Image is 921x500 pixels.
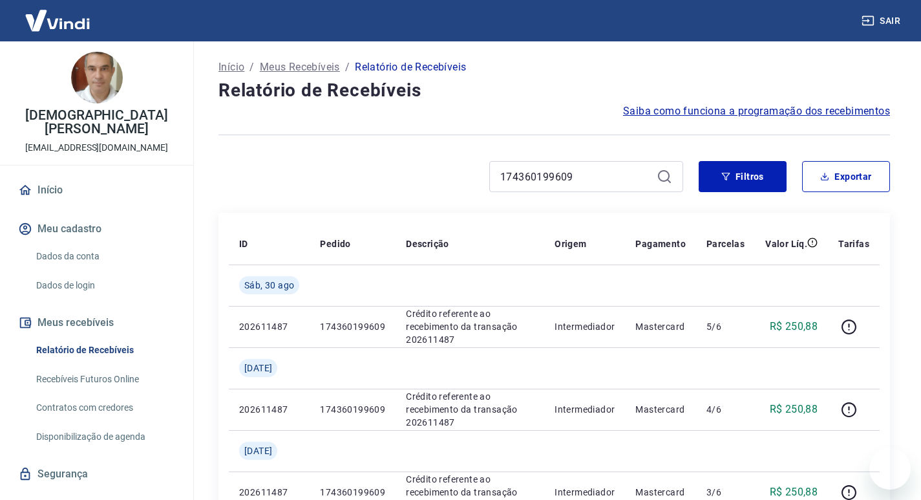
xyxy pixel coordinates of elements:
[244,279,294,292] span: Sáb, 30 ago
[770,402,818,417] p: R$ 250,88
[16,309,178,337] button: Meus recebíveis
[244,444,272,457] span: [DATE]
[355,60,466,75] p: Relatório de Recebíveis
[838,237,869,250] p: Tarifas
[16,176,178,204] a: Início
[555,486,615,499] p: Intermediador
[406,390,534,429] p: Crédito referente ao recebimento da transação 202611487
[859,9,905,33] button: Sair
[10,109,183,136] p: [DEMOGRAPHIC_DATA][PERSON_NAME]
[765,237,807,250] p: Valor Líq.
[25,141,168,155] p: [EMAIL_ADDRESS][DOMAIN_NAME]
[320,403,385,416] p: 174360199609
[16,460,178,488] a: Segurança
[699,161,787,192] button: Filtros
[260,60,340,75] a: Meus Recebíveis
[555,403,615,416] p: Intermediador
[623,103,890,119] a: Saiba como funciona a programação dos recebimentos
[249,60,254,75] p: /
[500,167,651,186] input: Busque pelo número do pedido
[320,237,350,250] p: Pedido
[706,486,745,499] p: 3/6
[770,319,818,334] p: R$ 250,88
[239,486,299,499] p: 202611487
[555,237,586,250] p: Origem
[31,424,178,450] a: Disponibilização de agenda
[635,486,686,499] p: Mastercard
[31,243,178,270] a: Dados da conta
[31,337,178,364] a: Relatório de Recebíveis
[320,486,385,499] p: 174360199609
[345,60,350,75] p: /
[16,1,100,40] img: Vindi
[244,362,272,375] span: [DATE]
[706,403,745,416] p: 4/6
[869,448,911,490] iframe: Botão para abrir a janela de mensagens
[239,403,299,416] p: 202611487
[635,320,686,333] p: Mastercard
[31,395,178,421] a: Contratos com credores
[555,320,615,333] p: Intermediador
[218,60,244,75] a: Início
[770,484,818,500] p: R$ 250,88
[706,237,745,250] p: Parcelas
[635,237,686,250] p: Pagamento
[320,320,385,333] p: 174360199609
[706,320,745,333] p: 5/6
[406,237,449,250] p: Descrição
[31,366,178,393] a: Recebíveis Futuros Online
[31,272,178,299] a: Dados de login
[218,78,890,103] h4: Relatório de Recebíveis
[239,237,248,250] p: ID
[71,52,123,103] img: 27c4f556-5e05-4b46-9d20-dfe5444c0040.jpeg
[802,161,890,192] button: Exportar
[16,215,178,243] button: Meu cadastro
[239,320,299,333] p: 202611487
[635,403,686,416] p: Mastercard
[406,307,534,346] p: Crédito referente ao recebimento da transação 202611487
